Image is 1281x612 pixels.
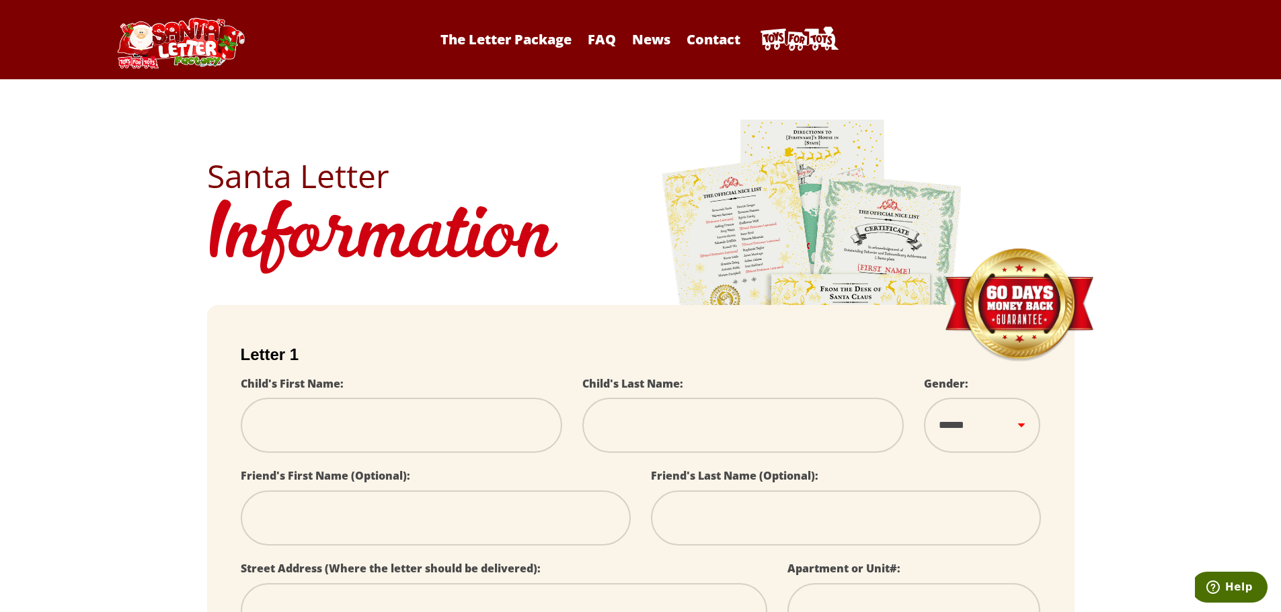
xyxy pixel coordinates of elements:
a: Contact [680,30,747,48]
h1: Information [207,192,1075,285]
label: Street Address (Where the letter should be delivered): [241,561,541,576]
a: FAQ [581,30,623,48]
label: Child's Last Name: [582,376,683,391]
label: Child's First Name: [241,376,344,391]
label: Gender: [924,376,968,391]
h2: Santa Letter [207,160,1075,192]
h2: Letter 1 [241,345,1041,364]
a: News [625,30,677,48]
img: Money Back Guarantee [943,248,1095,363]
label: Friend's First Name (Optional): [241,468,410,483]
img: letters.png [661,118,964,493]
iframe: Opens a widget where you can find more information [1195,572,1268,605]
label: Apartment or Unit#: [787,561,900,576]
a: The Letter Package [434,30,578,48]
label: Friend's Last Name (Optional): [651,468,818,483]
img: Santa Letter Logo [113,17,247,69]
